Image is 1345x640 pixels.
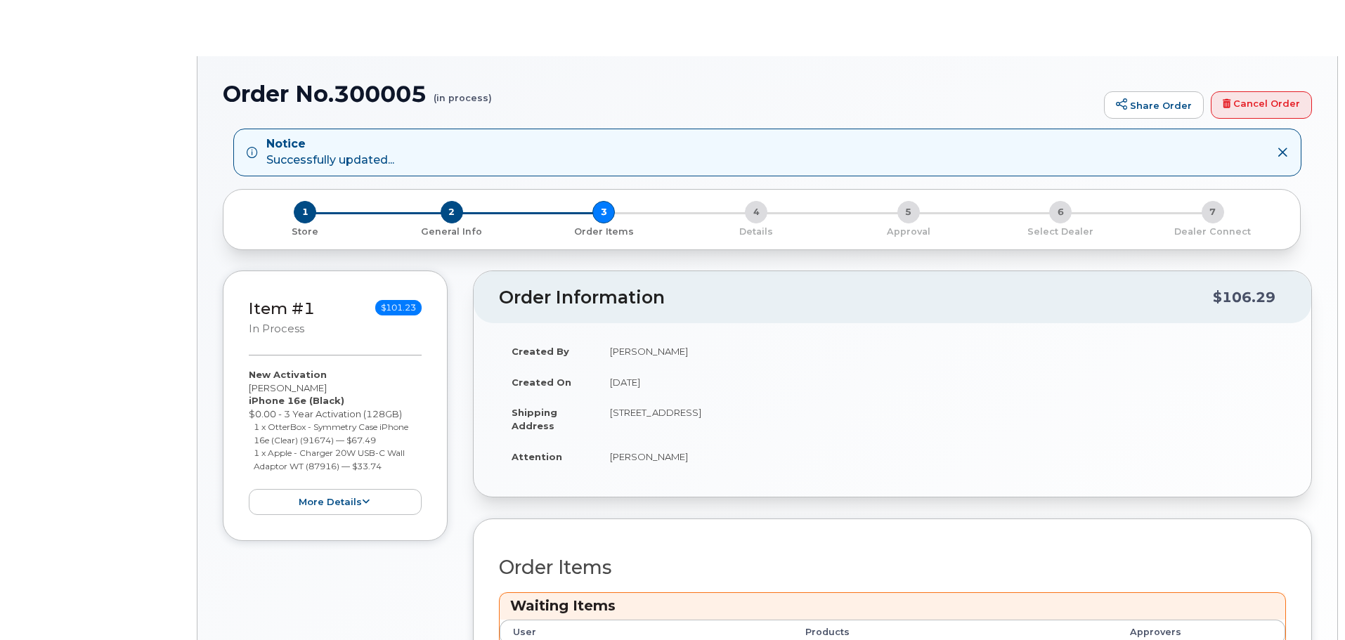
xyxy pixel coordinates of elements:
[240,226,370,238] p: Store
[249,489,422,515] button: more details
[249,322,304,335] small: in process
[254,422,408,445] small: 1 x OtterBox - Symmetry Case iPhone 16e (Clear) (91674) — $67.49
[266,136,394,169] div: Successfully updated...
[1211,91,1312,119] a: Cancel Order
[249,299,315,318] a: Item #1
[249,369,327,380] strong: New Activation
[441,201,463,223] span: 2
[434,81,492,103] small: (in process)
[499,557,1286,578] h2: Order Items
[510,596,1275,615] h3: Waiting Items
[235,223,376,238] a: 1 Store
[249,368,422,515] div: [PERSON_NAME] $0.00 - 3 Year Activation (128GB)
[1213,284,1275,311] div: $106.29
[376,223,528,238] a: 2 General Info
[294,201,316,223] span: 1
[512,377,571,388] strong: Created On
[382,226,523,238] p: General Info
[249,395,344,406] strong: iPhone 16e (Black)
[597,397,1286,440] td: [STREET_ADDRESS]
[266,136,394,152] strong: Notice
[512,451,562,462] strong: Attention
[375,300,422,315] span: $101.23
[223,81,1097,106] h1: Order No.300005
[597,441,1286,472] td: [PERSON_NAME]
[597,336,1286,367] td: [PERSON_NAME]
[1104,91,1204,119] a: Share Order
[499,288,1213,308] h2: Order Information
[254,448,405,471] small: 1 x Apple - Charger 20W USB-C Wall Adaptor WT (87916) — $33.74
[512,407,557,431] strong: Shipping Address
[512,346,569,357] strong: Created By
[597,367,1286,398] td: [DATE]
